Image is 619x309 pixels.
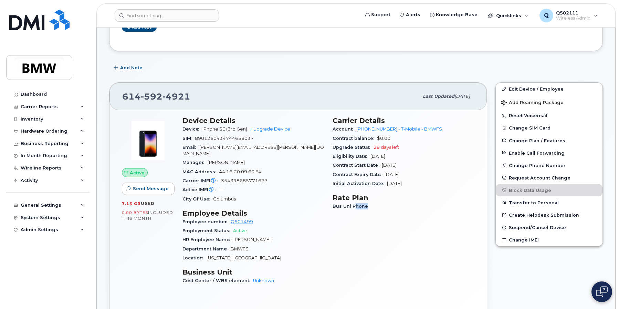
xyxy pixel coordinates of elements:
img: image20231002-3703462-1angbar.jpeg [127,120,169,161]
span: Contract Expiry Date [333,172,385,177]
span: Manager [182,160,208,165]
span: Device [182,126,202,132]
span: [DATE] [370,154,385,159]
button: Enable Call Forwarding [496,147,602,159]
span: Last updated [423,94,454,99]
span: Active IMEI [182,187,219,192]
a: Support [360,8,395,22]
span: Carrier IMEI [182,178,221,183]
span: Account [333,126,356,132]
span: Employment Status [182,228,233,233]
h3: Carrier Details [333,116,474,125]
a: Knowledge Base [425,8,482,22]
a: Edit Device / Employee [496,83,602,95]
h3: Device Details [182,116,324,125]
span: HR Employee Name [182,237,233,242]
span: Enable Call Forwarding [509,150,565,155]
span: MAC Address [182,169,219,174]
span: Employee number [182,219,231,224]
div: Q502111 [535,9,602,22]
span: BMWFS [231,246,249,251]
span: [US_STATE]: [GEOGRAPHIC_DATA] [207,255,281,260]
span: Columbus [213,196,236,202]
button: Change Phone Number [496,159,602,172]
span: 354398685771677 [221,178,267,183]
button: Block Data Usage [496,184,602,196]
span: 28 days left [374,145,399,150]
span: Email [182,145,199,150]
span: Location [182,255,207,260]
span: 7.13 GB [122,201,141,206]
a: Create Helpdesk Submission [496,209,602,221]
img: Open chat [596,286,608,297]
button: Transfer to Personal [496,196,602,209]
span: Quicklinks [496,13,521,18]
h3: Rate Plan [333,194,474,202]
span: Contract Start Date [333,163,382,168]
span: 0.00 Bytes [122,210,148,215]
span: [PERSON_NAME][EMAIL_ADDRESS][PERSON_NAME][DOMAIN_NAME] [182,145,324,156]
span: Department Name [182,246,231,251]
span: Active [130,169,145,176]
button: Change IMEI [496,234,602,246]
span: Q [544,11,549,20]
span: Contract balance [333,136,377,141]
span: Send Message [133,185,169,192]
a: Alerts [395,8,425,22]
span: [PERSON_NAME] [208,160,245,165]
button: Request Account Change [496,172,602,184]
span: 4921 [162,91,190,102]
h3: Business Unit [182,268,324,276]
span: Support [371,11,390,18]
span: 614 [122,91,190,102]
span: [DATE] [454,94,470,99]
span: [DATE] [385,172,399,177]
span: iPhone SE (3rd Gen) [202,126,247,132]
button: Change SIM Card [496,122,602,134]
span: [PERSON_NAME] [233,237,271,242]
span: Add Note [120,64,143,71]
span: $0.00 [377,136,390,141]
span: Knowledge Base [436,11,478,18]
span: [DATE] [387,181,402,186]
span: Upgrade Status [333,145,374,150]
div: Quicklinks [483,9,533,22]
span: 8901260434744658037 [195,136,254,141]
span: Wireless Admin [556,16,590,21]
button: Add Note [109,62,148,74]
button: Change Plan / Features [496,134,602,147]
h3: Employee Details [182,209,324,217]
span: Initial Activation Date [333,181,387,186]
span: Eligibility Date [333,154,370,159]
span: City Of Use [182,196,213,202]
span: A4:16:C0:09:60:F4 [219,169,261,174]
input: Find something... [115,9,219,22]
a: Q501499 [231,219,253,224]
span: Change Plan / Features [509,138,565,143]
span: Alerts [406,11,420,18]
span: used [141,201,155,206]
span: Q502111 [556,10,590,16]
a: + Upgrade Device [250,126,290,132]
a: Unknown [253,278,274,283]
span: Add Roaming Package [501,100,564,106]
button: Add Roaming Package [496,95,602,109]
button: Suspend/Cancel Device [496,221,602,234]
span: 592 [141,91,162,102]
button: Send Message [122,183,175,195]
span: SIM [182,136,195,141]
span: — [219,187,223,192]
span: Suspend/Cancel Device [509,225,566,230]
a: [PHONE_NUMBER] - T-Mobile - BMWFS [356,126,442,132]
span: Active [233,228,247,233]
span: [DATE] [382,163,397,168]
span: Bus Unl Phone [333,204,372,209]
button: Reset Voicemail [496,109,602,122]
span: Cost Center / WBS element [182,278,253,283]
